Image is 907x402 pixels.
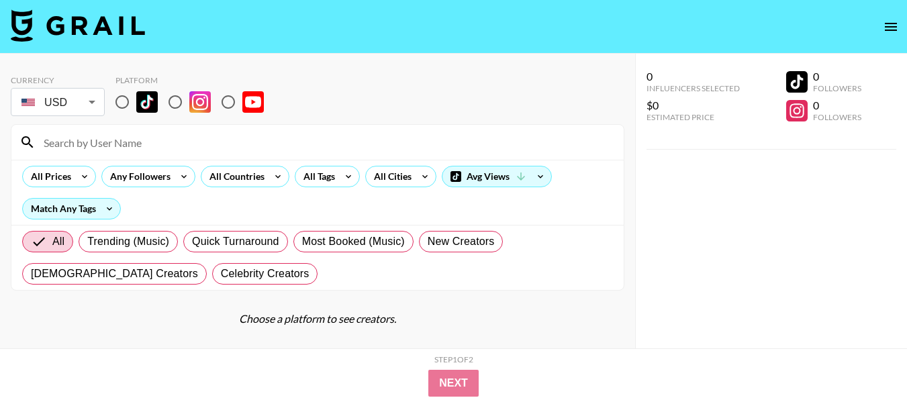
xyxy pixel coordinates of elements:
div: Match Any Tags [23,199,120,219]
div: Choose a platform to see creators. [11,312,624,325]
span: Most Booked (Music) [302,234,405,250]
div: Estimated Price [647,112,740,122]
div: Followers [813,83,861,93]
div: All Countries [201,166,267,187]
div: 0 [647,70,740,83]
div: 0 [813,99,861,112]
img: TikTok [136,91,158,113]
div: Currency [11,75,105,85]
div: 0 [813,70,861,83]
img: Grail Talent [11,9,145,42]
span: All [52,234,64,250]
img: YouTube [242,91,264,113]
div: Step 1 of 2 [434,354,473,364]
img: Instagram [189,91,211,113]
span: Celebrity Creators [221,266,309,282]
span: [DEMOGRAPHIC_DATA] Creators [31,266,198,282]
button: open drawer [877,13,904,40]
span: New Creators [428,234,495,250]
div: Followers [813,112,861,122]
input: Search by User Name [36,132,616,153]
div: All Prices [23,166,74,187]
span: Trending (Music) [87,234,169,250]
div: Any Followers [102,166,173,187]
div: All Tags [295,166,338,187]
span: Quick Turnaround [192,234,279,250]
div: $0 [647,99,740,112]
div: Avg Views [442,166,551,187]
div: Influencers Selected [647,83,740,93]
div: Platform [115,75,275,85]
button: Next [428,370,479,397]
div: USD [13,91,102,114]
div: All Cities [366,166,414,187]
